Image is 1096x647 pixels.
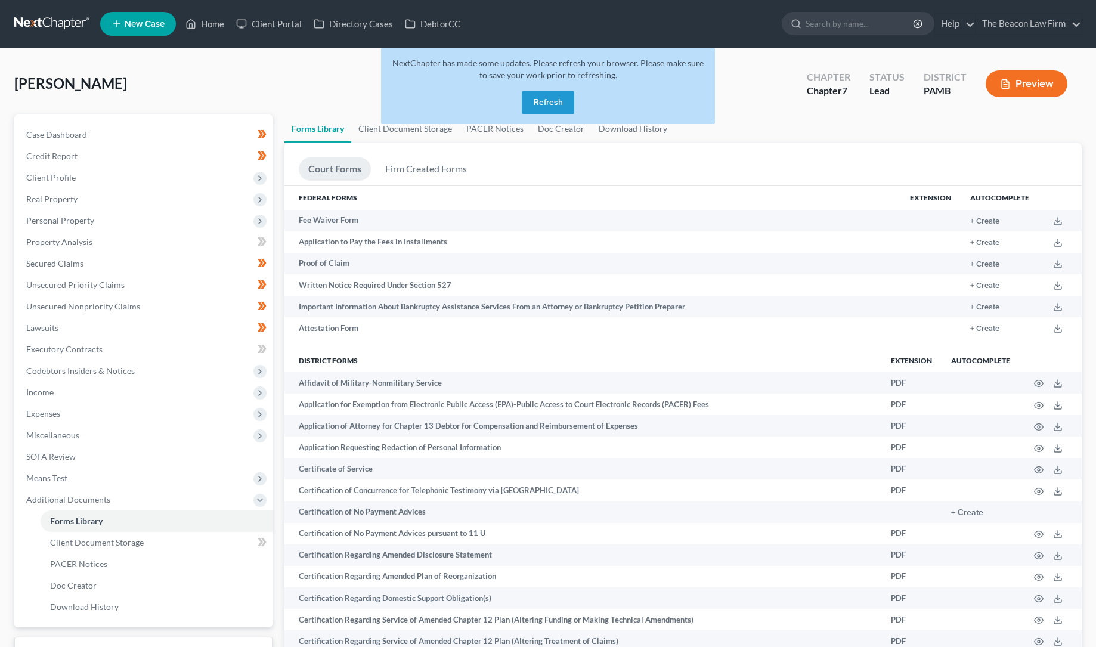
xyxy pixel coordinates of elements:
[26,387,54,397] span: Income
[26,473,67,483] span: Means Test
[881,479,942,501] td: PDF
[17,253,273,274] a: Secured Claims
[807,84,850,98] div: Chapter
[935,13,975,35] a: Help
[284,587,882,609] td: Certification Regarding Domestic Support Obligation(s)
[17,446,273,468] a: SOFA Review
[26,408,60,419] span: Expenses
[284,210,901,231] td: Fee Waiver Form
[284,394,882,415] td: Application for Exemption from Electronic Public Access (EPA)-Public Access to Court Electronic R...
[17,317,273,339] a: Lawsuits
[881,458,942,479] td: PDF
[26,215,94,225] span: Personal Property
[986,70,1067,97] button: Preview
[26,172,76,182] span: Client Profile
[26,301,140,311] span: Unsecured Nonpriority Claims
[17,339,273,360] a: Executory Contracts
[806,13,915,35] input: Search by name...
[50,537,144,547] span: Client Document Storage
[881,587,942,609] td: PDF
[869,70,905,84] div: Status
[351,114,459,143] a: Client Document Storage
[41,575,273,596] a: Doc Creator
[881,544,942,566] td: PDF
[284,372,882,394] td: Affidavit of Military-Nonmilitary Service
[50,559,107,569] span: PACER Notices
[970,325,999,333] button: + Create
[970,282,999,290] button: + Create
[50,602,119,612] span: Download History
[26,129,87,140] span: Case Dashboard
[942,348,1020,372] th: Autocomplete
[17,296,273,317] a: Unsecured Nonpriority Claims
[26,430,79,440] span: Miscellaneous
[951,509,983,517] button: + Create
[284,274,901,296] td: Written Notice Required Under Section 527
[807,70,850,84] div: Chapter
[842,85,847,96] span: 7
[17,124,273,146] a: Case Dashboard
[881,609,942,630] td: PDF
[900,186,961,210] th: Extension
[970,218,999,225] button: + Create
[881,415,942,437] td: PDF
[284,437,882,458] td: Application Requesting Redaction of Personal Information
[26,280,125,290] span: Unsecured Priority Claims
[125,20,165,29] span: New Case
[41,510,273,532] a: Forms Library
[230,13,308,35] a: Client Portal
[970,304,999,311] button: + Create
[26,494,110,504] span: Additional Documents
[284,296,901,317] td: Important Information About Bankruptcy Assistance Services From an Attorney or Bankruptcy Petitio...
[284,317,901,339] td: Attestation Form
[284,348,882,372] th: District forms
[17,146,273,167] a: Credit Report
[284,479,882,501] td: Certification of Concurrence for Telephonic Testimony via [GEOGRAPHIC_DATA]
[179,13,230,35] a: Home
[284,501,882,523] td: Certification of No Payment Advices
[284,253,901,274] td: Proof of Claim
[17,231,273,253] a: Property Analysis
[970,239,999,247] button: + Create
[881,394,942,415] td: PDF
[869,84,905,98] div: Lead
[26,344,103,354] span: Executory Contracts
[881,523,942,544] td: PDF
[26,366,135,376] span: Codebtors Insiders & Notices
[41,532,273,553] a: Client Document Storage
[17,274,273,296] a: Unsecured Priority Claims
[284,186,901,210] th: Federal Forms
[284,523,882,544] td: Certification of No Payment Advices pursuant to 11 U
[522,91,574,114] button: Refresh
[961,186,1039,210] th: Autocomplete
[284,609,882,630] td: Certification Regarding Service of Amended Chapter 12 Plan (Altering Funding or Making Technical ...
[399,13,466,35] a: DebtorCC
[14,75,127,92] span: [PERSON_NAME]
[284,231,901,253] td: Application to Pay the Fees in Installments
[308,13,399,35] a: Directory Cases
[881,348,942,372] th: Extension
[924,84,967,98] div: PAMB
[284,566,882,587] td: Certification Regarding Amended Plan of Reorganization
[970,261,999,268] button: + Create
[299,157,371,181] a: Court Forms
[41,596,273,618] a: Download History
[50,580,97,590] span: Doc Creator
[26,451,76,462] span: SOFA Review
[26,323,58,333] span: Lawsuits
[284,415,882,437] td: Application of Attorney for Chapter 13 Debtor for Compensation and Reimbursement of Expenses
[50,516,103,526] span: Forms Library
[41,553,273,575] a: PACER Notices
[881,437,942,458] td: PDF
[976,13,1081,35] a: The Beacon Law Firm
[284,114,351,143] a: Forms Library
[881,372,942,394] td: PDF
[392,58,704,80] span: NextChapter has made some updates. Please refresh your browser. Please make sure to save your wor...
[26,194,78,204] span: Real Property
[881,566,942,587] td: PDF
[26,258,83,268] span: Secured Claims
[284,458,882,479] td: Certificate of Service
[26,237,92,247] span: Property Analysis
[924,70,967,84] div: District
[376,157,476,181] a: Firm Created Forms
